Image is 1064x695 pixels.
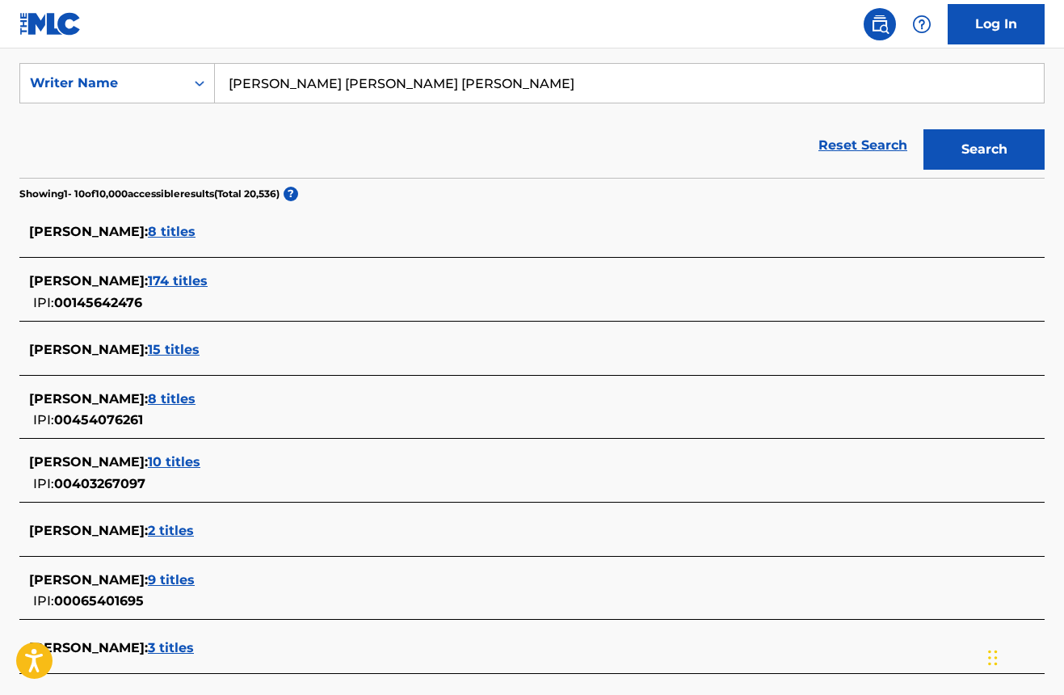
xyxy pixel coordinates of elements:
span: 00145642476 [54,295,142,310]
span: 15 titles [148,342,200,357]
span: 00403267097 [54,476,145,491]
span: ? [284,187,298,201]
p: Showing 1 - 10 of 10,000 accessible results (Total 20,536 ) [19,187,280,201]
div: Drag [988,634,998,682]
iframe: Chat Widget [983,617,1064,695]
span: [PERSON_NAME] : [29,572,148,588]
span: IPI: [33,593,54,609]
span: 8 titles [148,224,196,239]
span: IPI: [33,476,54,491]
span: 174 titles [148,273,208,289]
div: Help [906,8,938,40]
span: 10 titles [148,454,200,470]
span: [PERSON_NAME] : [29,273,148,289]
div: Writer Name [30,74,175,93]
span: [PERSON_NAME] : [29,640,148,655]
span: [PERSON_NAME] : [29,523,148,538]
span: 2 titles [148,523,194,538]
a: Reset Search [810,128,915,163]
img: search [870,15,889,34]
span: [PERSON_NAME] : [29,224,148,239]
span: 9 titles [148,572,195,588]
span: 8 titles [148,391,196,406]
span: 00454076261 [54,412,143,428]
span: 00065401695 [54,593,144,609]
span: IPI: [33,412,54,428]
span: [PERSON_NAME] : [29,342,148,357]
a: Public Search [864,8,896,40]
img: help [912,15,932,34]
form: Search Form [19,63,1045,178]
a: Log In [948,4,1045,44]
span: IPI: [33,295,54,310]
button: Search [923,129,1045,170]
span: [PERSON_NAME] : [29,454,148,470]
img: MLC Logo [19,12,82,36]
span: 3 titles [148,640,194,655]
span: [PERSON_NAME] : [29,391,148,406]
